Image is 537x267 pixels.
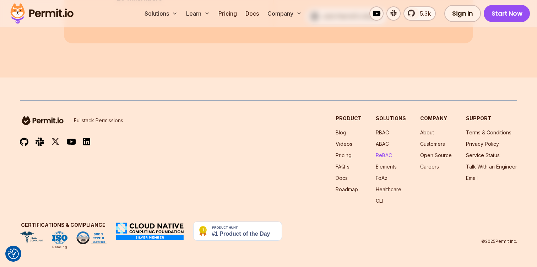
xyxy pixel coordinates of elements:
p: © 2025 Permit Inc. [481,239,517,244]
a: Careers [420,164,439,170]
a: FAQ's [336,164,349,170]
img: youtube [67,138,76,146]
h3: Company [420,115,452,122]
img: linkedin [83,138,90,146]
a: 5.3k [403,6,436,21]
a: Roadmap [336,186,358,192]
a: Customers [420,141,445,147]
p: Fullstack Permissions [74,117,123,124]
h3: Certifications & Compliance [20,221,107,229]
img: slack [36,137,44,146]
a: Privacy Policy [466,141,499,147]
img: Revisit consent button [8,249,19,259]
a: FoAz [376,175,387,181]
h3: Solutions [376,115,406,122]
h3: Support [466,115,517,122]
button: Learn [183,6,213,21]
h3: Product [336,115,362,122]
img: twitter [51,137,60,146]
img: HIPAA [20,231,43,244]
img: SOC [76,231,107,244]
img: ISO [52,231,67,244]
a: Start Now [484,5,530,22]
button: Company [265,6,305,21]
div: Pending [52,244,67,250]
a: Docs [243,6,262,21]
span: 5.3k [416,9,431,18]
a: Pricing [336,152,352,158]
a: Email [466,175,478,181]
img: github [20,138,28,146]
a: Terms & Conditions [466,129,511,135]
a: ReBAC [376,152,392,158]
img: Permit.io - Never build permissions again | Product Hunt [193,221,282,241]
a: Talk With an Engineer [466,164,517,170]
a: CLI [376,198,383,204]
a: ABAC [376,141,389,147]
button: Consent Preferences [8,249,19,259]
a: Videos [336,141,352,147]
button: Solutions [142,6,180,21]
a: Healthcare [376,186,401,192]
a: Open Source [420,152,452,158]
a: Pricing [216,6,240,21]
a: Service Status [466,152,500,158]
a: About [420,129,434,135]
img: Permit logo [7,1,77,26]
a: Elements [376,164,397,170]
a: Sign In [444,5,481,22]
img: logo [20,115,65,126]
a: Docs [336,175,348,181]
a: Blog [336,129,346,135]
a: RBAC [376,129,389,135]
